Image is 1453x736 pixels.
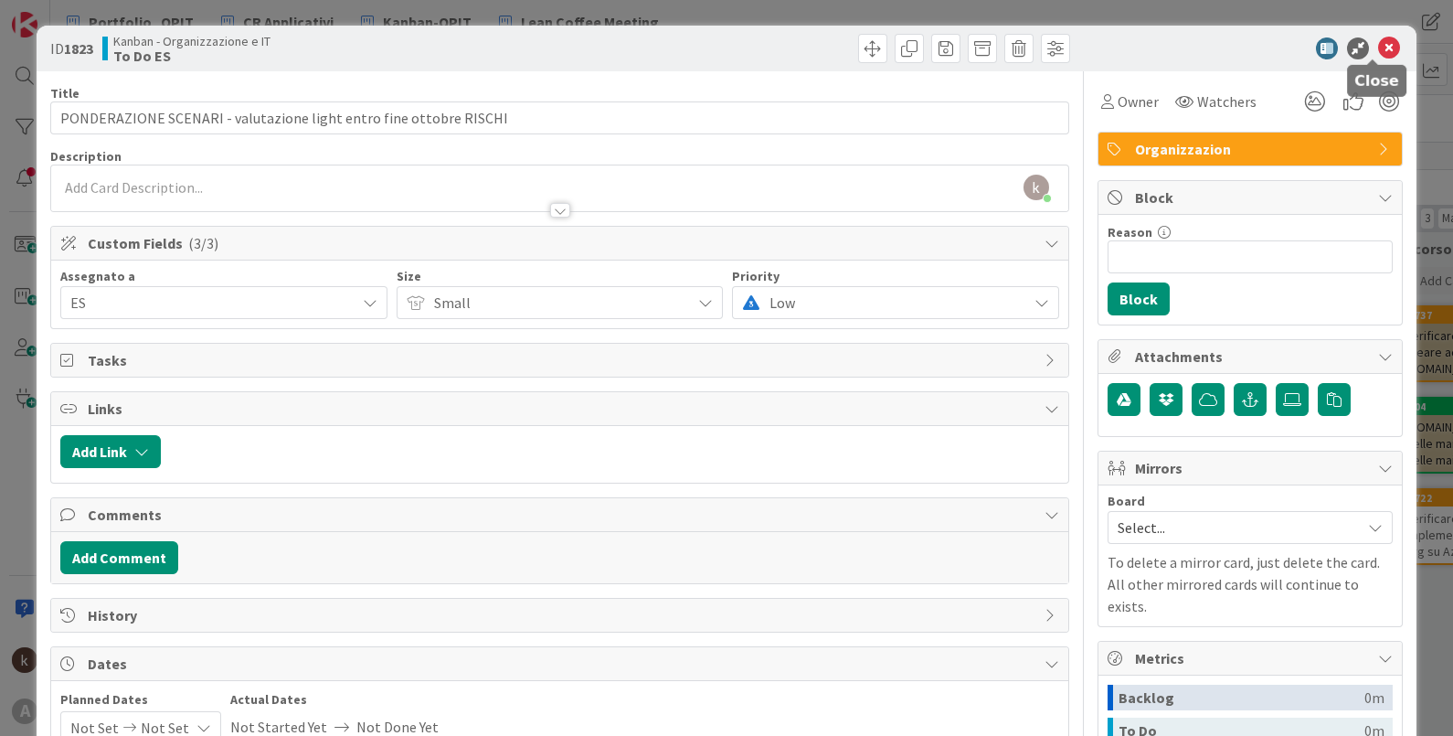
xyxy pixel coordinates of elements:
[60,690,221,709] span: Planned Dates
[88,398,1036,420] span: Links
[1108,551,1393,617] p: To delete a mirror card, just delete the card. All other mirrored cards will continue to exists.
[1118,515,1352,540] span: Select...
[732,270,1059,283] div: Priority
[769,290,1018,315] span: Low
[60,270,387,283] div: Assegnato a
[1135,457,1369,479] span: Mirrors
[397,270,724,283] div: Size
[113,34,270,48] span: Kanban - Organizzazione e IT
[1135,346,1369,368] span: Attachments
[88,653,1036,675] span: Dates
[1135,187,1369,208] span: Block
[50,101,1070,134] input: type card name here...
[1197,91,1257,112] span: Watchers
[88,504,1036,526] span: Comments
[50,85,80,101] label: Title
[70,292,355,314] span: ES
[1364,685,1384,710] div: 0m
[88,349,1036,371] span: Tasks
[1135,138,1369,160] span: Organizzazion
[50,37,93,59] span: ID
[1135,647,1369,669] span: Metrics
[60,541,178,574] button: Add Comment
[1023,175,1049,200] img: AAcHTtd5rm-Hw59dezQYKVkaI0MZoYjvbSZnFopdN0t8vu62=s96-c
[188,234,218,252] span: ( 3/3 )
[1108,224,1152,240] label: Reason
[113,48,270,63] b: To Do ES
[1118,91,1159,112] span: Owner
[230,690,439,709] span: Actual Dates
[1108,495,1145,507] span: Board
[60,435,161,468] button: Add Link
[50,148,122,165] span: Description
[1108,283,1170,315] button: Block
[64,39,93,58] b: 1823
[434,290,683,315] span: Small
[1119,685,1364,710] div: Backlog
[88,604,1036,626] span: History
[1354,72,1399,90] h5: Close
[88,232,1036,254] span: Custom Fields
